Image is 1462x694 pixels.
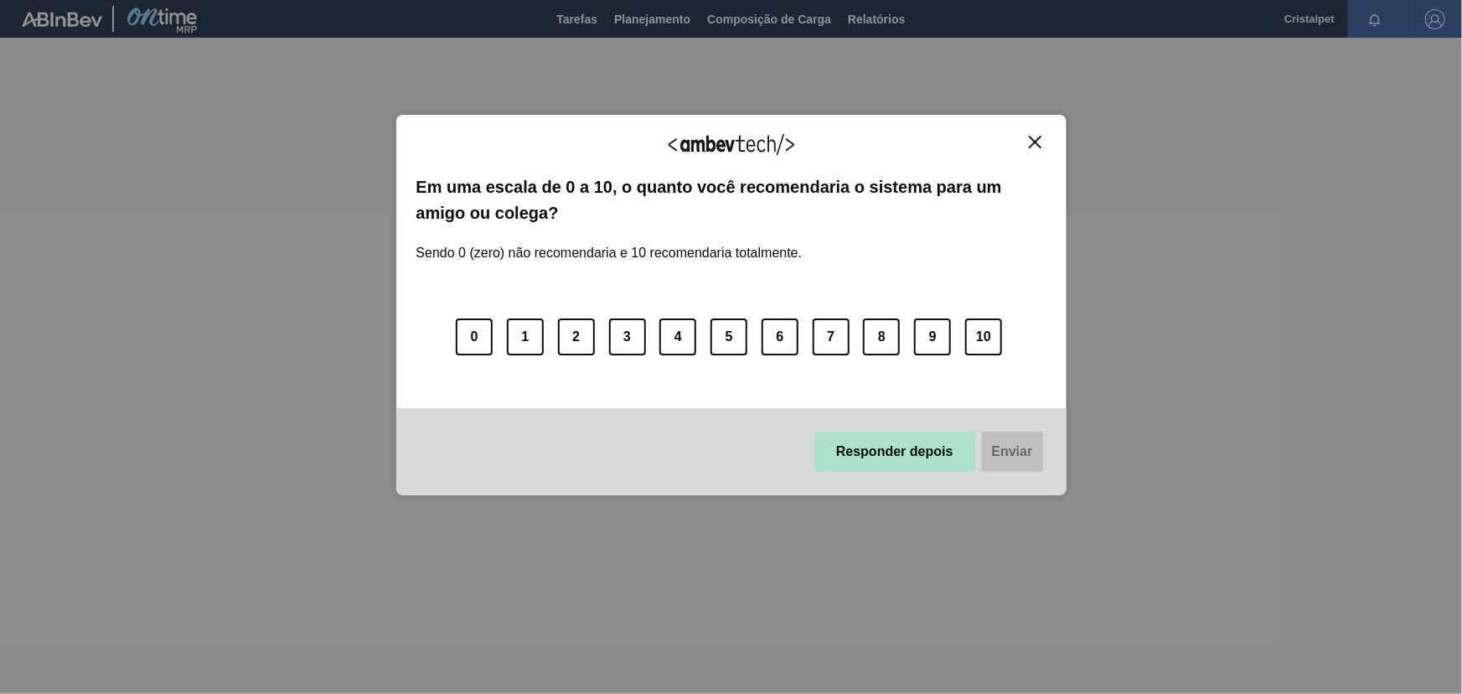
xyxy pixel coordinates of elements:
button: Responder depois [814,432,975,472]
button: 10 [965,319,1002,355]
button: 9 [914,319,951,355]
button: 8 [863,319,900,355]
label: Em uma escala de 0 a 10, o quanto você recomendaria o sistema para um amigo ou colega? [416,174,1046,225]
button: 5 [710,319,747,355]
button: 0 [456,319,493,355]
img: Close [1029,136,1041,148]
button: 4 [659,319,696,355]
img: Logo Ambevtech [669,134,794,155]
button: 1 [507,319,544,355]
button: 6 [762,319,798,355]
button: 7 [813,319,850,355]
label: Sendo 0 (zero) não recomendaria e 10 recomendaria totalmente. [416,225,803,261]
button: 2 [558,319,595,355]
button: Close [1024,135,1046,149]
button: 3 [609,319,646,355]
